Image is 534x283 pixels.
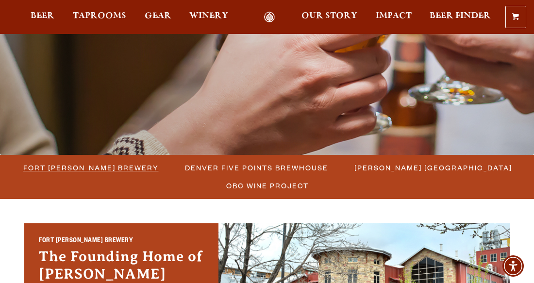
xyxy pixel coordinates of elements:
span: [PERSON_NAME] [GEOGRAPHIC_DATA] [354,161,512,175]
span: Winery [189,12,228,20]
span: Impact [376,12,412,20]
span: Taprooms [73,12,126,20]
span: OBC Wine Project [226,179,309,193]
a: Impact [369,12,418,23]
h2: Fort [PERSON_NAME] Brewery [39,236,204,248]
a: Our Story [295,12,364,23]
span: Fort [PERSON_NAME] Brewery [23,161,159,175]
span: Gear [145,12,171,20]
a: Denver Five Points Brewhouse [179,161,333,175]
a: Gear [138,12,178,23]
span: Beer [31,12,54,20]
a: Taprooms [67,12,133,23]
a: Fort [PERSON_NAME] Brewery [17,161,164,175]
span: Beer Finder [430,12,491,20]
div: Accessibility Menu [502,255,524,277]
a: Winery [183,12,234,23]
span: Denver Five Points Brewhouse [185,161,328,175]
a: [PERSON_NAME] [GEOGRAPHIC_DATA] [349,161,517,175]
a: OBC Wine Project [220,179,314,193]
a: Odell Home [251,12,288,23]
span: Our Story [301,12,357,20]
a: Beer [24,12,61,23]
a: Beer Finder [423,12,497,23]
